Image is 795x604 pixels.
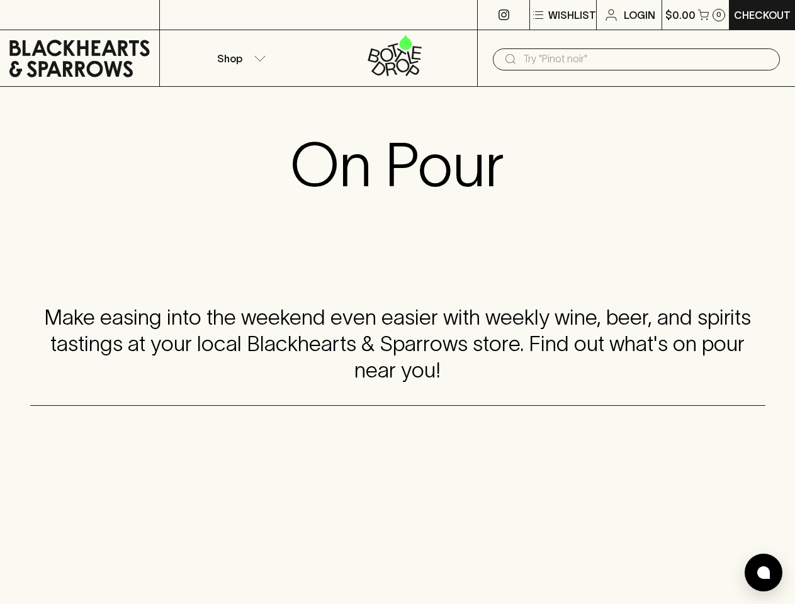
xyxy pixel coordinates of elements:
[523,49,770,69] input: Try "Pinot noir"
[30,305,765,384] h4: Make easing into the weekend even easier with weekly wine, beer, and spirits tastings at your loc...
[160,30,319,86] button: Shop
[548,8,596,23] p: Wishlist
[217,51,242,66] p: Shop
[716,11,721,18] p: 0
[757,566,770,579] img: bubble-icon
[734,8,791,23] p: Checkout
[665,8,696,23] p: $0.00
[290,130,505,200] h1: On Pour
[624,8,655,23] p: Login
[160,8,171,23] p: ⠀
